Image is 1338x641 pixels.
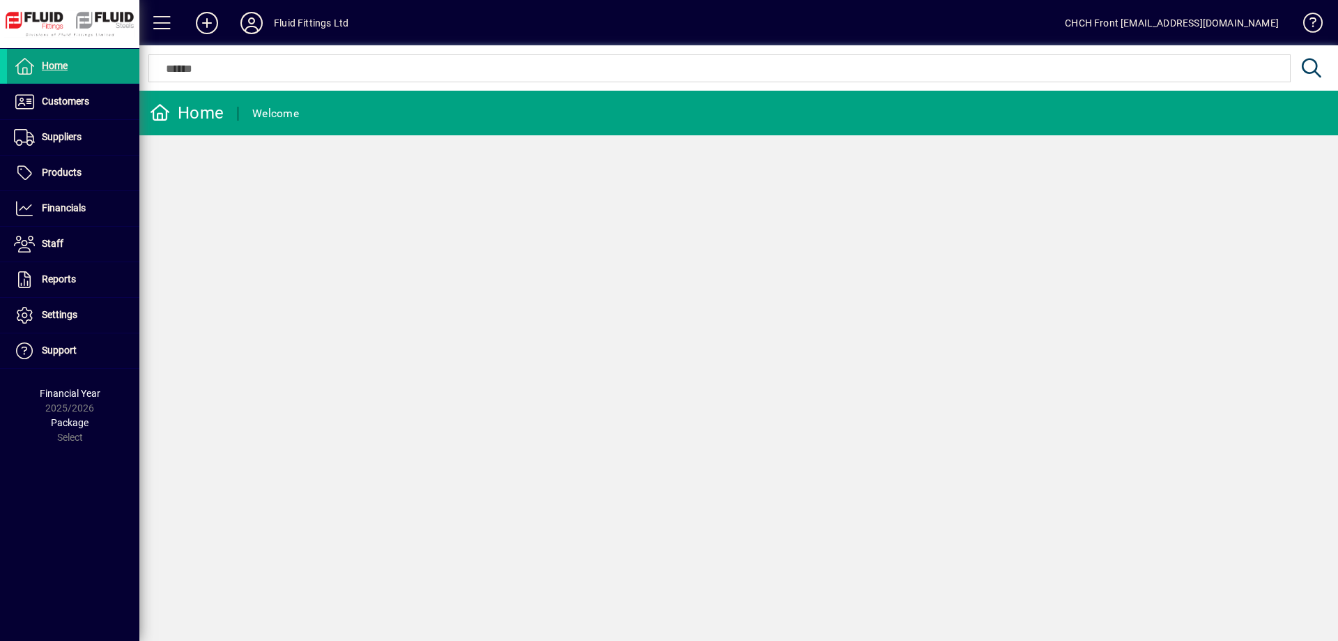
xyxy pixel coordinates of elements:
div: CHCH Front [EMAIL_ADDRESS][DOMAIN_NAME] [1065,12,1279,34]
span: Financials [42,202,86,213]
button: Profile [229,10,274,36]
span: Products [42,167,82,178]
span: Suppliers [42,131,82,142]
a: Products [7,156,139,190]
span: Settings [42,309,77,320]
a: Settings [7,298,139,333]
div: Fluid Fittings Ltd [274,12,348,34]
a: Staff [7,227,139,262]
a: Financials [7,191,139,226]
span: Staff [42,238,63,249]
a: Support [7,333,139,368]
a: Reports [7,262,139,297]
a: Suppliers [7,120,139,155]
div: Home [150,102,224,124]
button: Add [185,10,229,36]
span: Customers [42,96,89,107]
span: Home [42,60,68,71]
span: Reports [42,273,76,285]
a: Knowledge Base [1293,3,1321,48]
a: Customers [7,84,139,119]
span: Support [42,345,77,356]
span: Financial Year [40,388,100,399]
div: Welcome [252,103,299,125]
span: Package [51,417,89,428]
